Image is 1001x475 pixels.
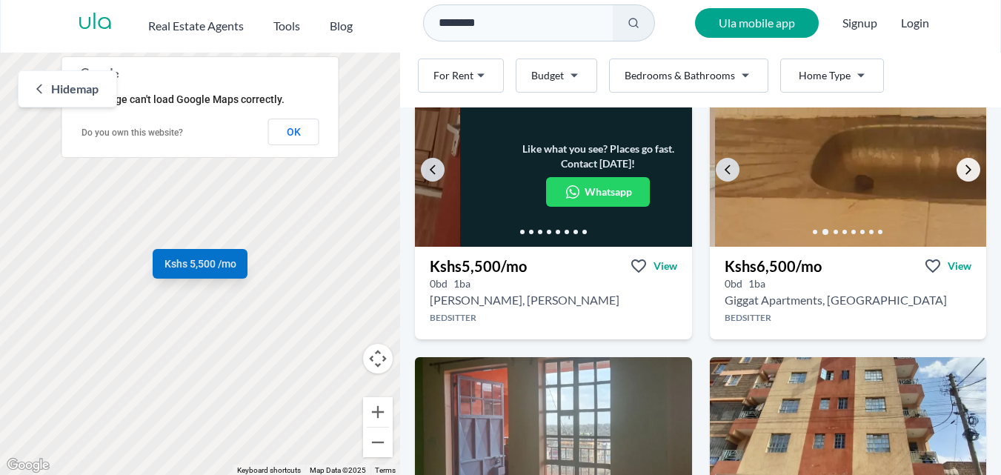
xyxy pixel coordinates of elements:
span: Signup [842,8,877,38]
a: Go to the next property image [957,158,980,182]
span: For Rent [433,68,473,83]
nav: Main [148,11,382,35]
h5: 0 bedrooms [430,276,448,291]
button: Real Estate Agents [148,11,244,35]
h4: Bedsitter [710,312,986,324]
button: Zoom in [363,397,393,427]
a: Blog [330,11,353,35]
h4: Bedsitter [415,312,691,324]
a: Kshs5,500/moViewView property in detail0bd 1ba [PERSON_NAME], [PERSON_NAME]Bedsitter [415,247,691,339]
h2: Bedsitter for rent in Kasarani - Kshs 6,500/mo -Giggat Apartments, Unnamed Road, Nairobi, Kenya, ... [725,291,947,309]
button: Zoom out [363,428,393,457]
span: This page can't load Google Maps correctly. [81,93,285,105]
span: Budget [531,68,564,83]
button: For Rent [418,59,504,93]
span: Kshs 5,500 /mo [164,256,236,271]
button: Budget [516,59,597,93]
a: Kshs 5,500 /mo [153,249,247,279]
a: Open this area in Google Maps (opens a new window) [4,456,53,475]
button: Home Type [780,59,884,93]
span: Bedrooms & Bathrooms [625,68,735,83]
button: Bedrooms & Bathrooms [609,59,768,93]
a: Do you own this website? [82,127,183,138]
span: Hide map [51,80,99,98]
a: Whatsapp [546,177,650,207]
span: Map Data ©2025 [310,466,366,474]
h3: Kshs 6,500 /mo [725,256,822,276]
span: View [948,259,971,273]
a: Go to the previous property image [421,158,445,182]
a: Kshs6,500/moViewView property in detail0bd 1ba Giggat Apartments, [GEOGRAPHIC_DATA]Bedsitter [710,247,986,339]
h5: 1 bathrooms [453,276,470,291]
span: Home Type [799,68,851,83]
a: Terms [375,466,396,474]
button: Tools [273,11,300,35]
h5: 0 bedrooms [725,276,742,291]
span: View [654,259,677,273]
a: Ula mobile app [695,8,819,38]
h2: Bedsitter for rent in Kasarani - Kshs 5,500/mo -Muradi, Nairobi, Kenya, Nairobi county [430,291,619,309]
a: Go to the previous property image [716,158,739,182]
button: Login [901,14,929,32]
h2: Tools [273,17,300,35]
button: Map camera controls [363,344,393,373]
h3: Kshs 5,500 /mo [430,256,527,276]
span: Whatsapp [585,185,632,199]
img: Google [4,456,53,475]
h2: Blog [330,17,353,35]
h2: Real Estate Agents [148,17,244,35]
h5: 1 bathrooms [748,276,765,291]
span: Like what you see? Places go fast. Contact [DATE]! [522,142,674,171]
a: ula [78,10,113,36]
button: OK [268,119,319,145]
img: Bedsitter for rent - Kshs 6,500/mo - in Kasarani Giggat Apartments, Unnamed Road, Nairobi, Kenya,... [715,102,991,247]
